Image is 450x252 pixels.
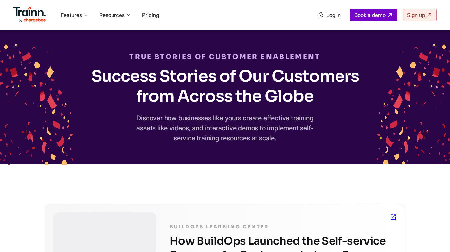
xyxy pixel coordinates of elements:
[142,12,159,18] a: Pricing
[403,9,437,21] a: Sign up
[61,11,82,19] span: Features
[417,220,450,252] iframe: Chat Widget
[326,12,341,18] span: Log in
[314,9,345,21] a: Log in
[13,7,46,23] img: Trainn Logo
[99,11,125,19] span: Resources
[377,44,450,165] img: customers-hero.1936c0b.webp
[354,12,386,18] span: Book a demo
[170,222,397,231] h6: buildops learning center
[128,113,322,143] p: Discover how businesses like yours create effective training assets like videos, and interactive ...
[350,9,397,21] a: Book a demo
[89,66,361,106] h1: Success Stories of Our Customers from Across the Globe
[407,12,425,18] span: Sign up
